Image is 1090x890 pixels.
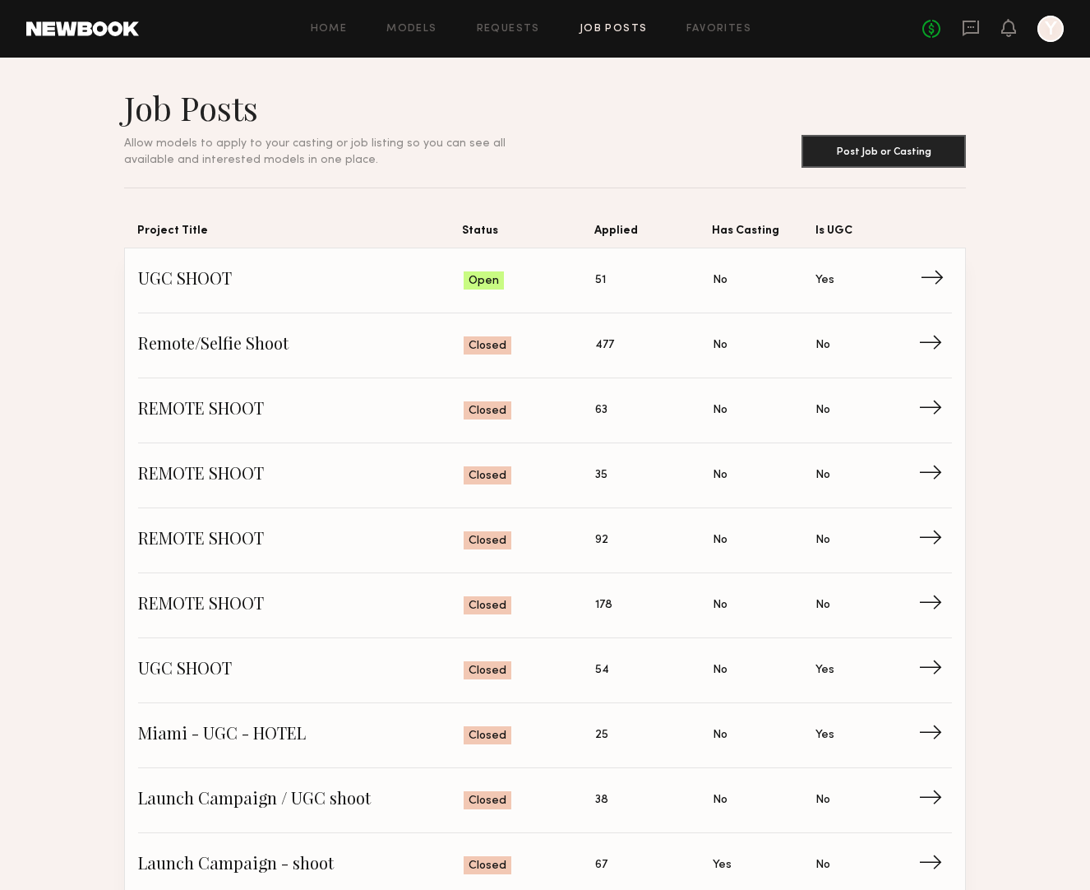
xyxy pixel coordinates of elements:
[469,338,506,355] span: Closed
[595,726,608,744] span: 25
[311,24,348,35] a: Home
[918,593,952,618] span: →
[595,336,614,355] span: 477
[918,658,952,683] span: →
[138,508,952,573] a: REMOTE SHOOTClosed92NoNo→
[595,531,608,549] span: 92
[595,661,609,679] span: 54
[686,24,751,35] a: Favorites
[137,221,462,248] span: Project Title
[138,703,952,768] a: Miami - UGC - HOTELClosed25NoYes→
[918,788,952,813] span: →
[469,468,506,484] span: Closed
[138,593,464,618] span: REMOTE SHOOT
[138,573,952,638] a: REMOTE SHOOTClosed178NoNo→
[580,24,648,35] a: Job Posts
[594,221,712,248] span: Applied
[713,791,727,809] span: No
[815,531,830,549] span: No
[815,271,834,290] span: Yes
[138,463,464,488] span: REMOTE SHOOT
[469,403,506,420] span: Closed
[595,401,607,420] span: 63
[595,596,612,614] span: 178
[815,336,830,355] span: No
[713,726,727,744] span: No
[138,788,464,813] span: Launch Campaign / UGC shoot
[138,638,952,703] a: UGC SHOOTClosed54NoYes→
[595,271,606,290] span: 51
[815,596,830,614] span: No
[918,528,952,553] span: →
[477,24,540,35] a: Requests
[469,663,506,679] span: Closed
[138,333,464,358] span: Remote/Selfie Shoot
[138,248,952,313] a: UGC SHOOTOpen51NoYes→
[920,268,954,293] span: →
[138,398,464,423] span: REMOTE SHOOT
[918,333,952,358] span: →
[469,533,506,549] span: Closed
[918,723,952,748] span: →
[124,87,545,128] h1: Job Posts
[713,596,727,614] span: No
[138,443,952,508] a: REMOTE SHOOTClosed35NoNo→
[815,401,830,420] span: No
[713,531,727,549] span: No
[801,135,966,168] button: Post Job or Casting
[469,858,506,874] span: Closed
[595,466,607,484] span: 35
[815,856,830,874] span: No
[124,138,506,165] span: Allow models to apply to your casting or job listing so you can see all available and interested ...
[713,271,727,290] span: No
[138,313,952,378] a: Remote/Selfie ShootClosed477NoNo→
[713,856,732,874] span: Yes
[918,853,952,878] span: →
[713,401,727,420] span: No
[1037,16,1064,42] a: Y
[815,726,834,744] span: Yes
[469,728,506,744] span: Closed
[712,221,815,248] span: Has Casting
[138,658,464,683] span: UGC SHOOT
[815,466,830,484] span: No
[815,661,834,679] span: Yes
[713,336,727,355] span: No
[138,268,464,293] span: UGC SHOOT
[138,853,464,878] span: Launch Campaign - shoot
[138,723,464,748] span: Miami - UGC - HOTEL
[469,598,506,614] span: Closed
[918,398,952,423] span: →
[469,273,499,290] span: Open
[469,793,506,809] span: Closed
[918,463,952,488] span: →
[595,856,607,874] span: 67
[138,378,952,443] a: REMOTE SHOOTClosed63NoNo→
[815,791,830,809] span: No
[713,466,727,484] span: No
[713,661,727,679] span: No
[386,24,436,35] a: Models
[595,791,608,809] span: 38
[462,221,594,248] span: Status
[138,528,464,553] span: REMOTE SHOOT
[815,221,919,248] span: Is UGC
[138,768,952,833] a: Launch Campaign / UGC shootClosed38NoNo→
